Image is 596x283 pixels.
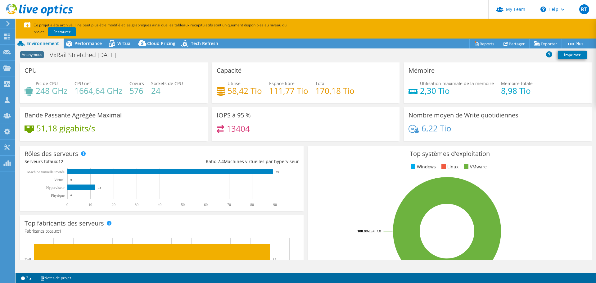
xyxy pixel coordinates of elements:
[204,203,208,207] text: 60
[59,228,61,234] span: 1
[25,220,104,227] h3: Top fabricants des serveurs
[217,67,242,74] h3: Capacité
[26,40,59,46] span: Environnement
[269,80,295,86] span: Espace libre
[409,112,518,119] h3: Nombre moyen de Write quotidiennes
[420,87,494,94] h4: 2,30 Tio
[276,171,279,174] text: 89
[25,158,162,165] div: Serveurs totaux:
[117,40,132,46] span: Virtual
[217,112,251,119] h3: IOPS à 95 %
[112,203,115,207] text: 20
[36,87,67,94] h4: 248 GHz
[315,80,326,86] span: Total
[25,150,78,157] h3: Rôles des serveurs
[25,67,37,74] h3: CPU
[74,80,91,86] span: CPU net
[17,274,36,282] a: 2
[48,27,76,36] a: Restaurer
[463,163,487,170] li: VMware
[227,203,231,207] text: 70
[218,158,224,164] span: 7.4
[36,80,58,86] span: Pic de CPU
[47,52,125,58] h1: VxRail Stretched [DATE]
[228,80,241,86] span: Utilisé
[20,51,44,58] span: Anonymous
[499,39,530,48] a: Partager
[501,80,533,86] span: Mémoire totale
[228,87,262,94] h4: 58,42 Tio
[147,40,175,46] span: Cloud Pricing
[409,163,436,170] li: Windows
[422,125,451,132] h4: 6,22 Tio
[70,178,72,181] text: 0
[151,80,183,86] span: Sockets de CPU
[529,39,562,48] a: Exporter
[579,4,589,14] span: BT
[469,39,499,48] a: Reports
[25,228,299,235] h4: Fabricants totaux:
[36,125,95,132] h4: 51,18 gigabits/s
[74,87,122,94] h4: 1664,64 GHz
[24,22,328,35] p: Ce projet a été archivé. Il ne peut plus être modifié et les graphiques ainsi que les tableaux ré...
[25,258,31,262] text: Dell
[74,40,102,46] span: Performance
[357,229,369,233] tspan: 100.0%
[51,193,65,198] text: Physique
[181,203,185,207] text: 50
[25,112,122,119] h3: Bande Passante Agrégée Maximal
[70,194,72,197] text: 0
[129,80,144,86] span: Coeurs
[151,87,183,94] h4: 24
[440,163,458,170] li: Linux
[409,67,435,74] h3: Mémoire
[269,87,308,94] h4: 111,77 Tio
[562,39,588,48] a: Plus
[27,170,65,174] tspan: Machine virtuelle invitée
[250,203,254,207] text: 80
[315,87,354,94] h4: 170,18 Tio
[540,7,546,12] svg: \n
[129,87,144,94] h4: 576
[227,125,250,132] h4: 13404
[54,178,65,182] text: Virtuel
[191,40,218,46] span: Tech Refresh
[313,150,587,157] h3: Top systèmes d'exploitation
[36,274,75,282] a: Notes de projet
[46,185,65,190] text: Hyperviseur
[420,80,494,86] span: Utilisation maximale de la mémoire
[98,186,101,189] text: 12
[58,158,63,164] span: 12
[66,203,68,207] text: 0
[558,51,587,59] a: Imprimer
[158,203,161,207] text: 40
[135,203,138,207] text: 30
[88,203,92,207] text: 10
[273,203,277,207] text: 90
[273,258,276,261] text: 12
[369,229,381,233] tspan: ESXi 7.0
[501,87,533,94] h4: 8,98 Tio
[162,158,299,165] div: Ratio: Machines virtuelles par hyperviseur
